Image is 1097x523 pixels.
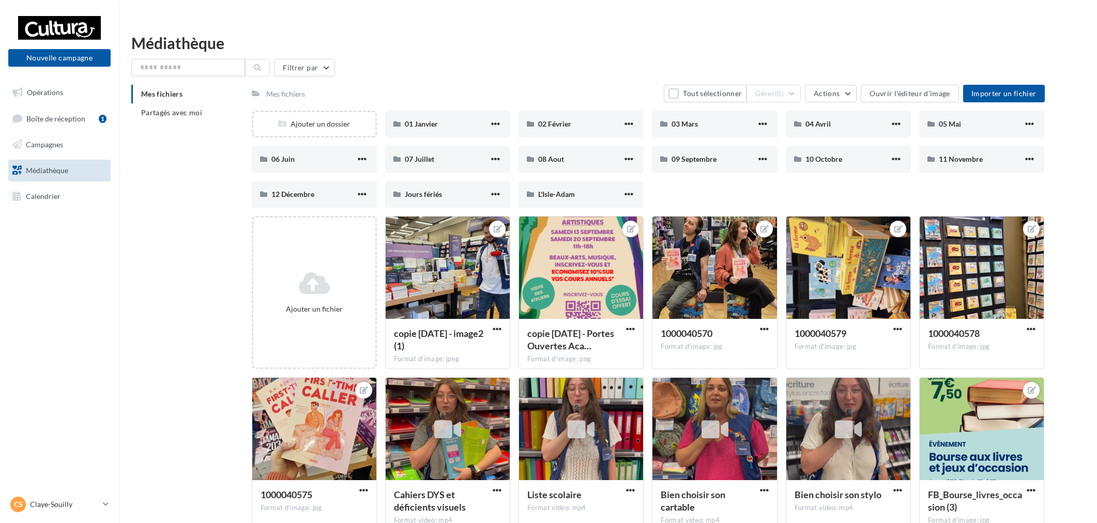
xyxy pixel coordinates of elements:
span: copie 28-08-2025 - image2 (1) [394,328,483,351]
a: Calendrier [6,186,113,207]
div: Médiathèque [131,35,1085,51]
span: Cahiers DYS et déficients visuels [394,489,466,513]
span: FB_Bourse_livres_occasion (3) [928,489,1022,513]
p: Claye-Souilly [30,499,99,510]
span: 07 Juillet [405,155,434,163]
a: Opérations [6,82,113,103]
div: Ajouter un fichier [257,304,371,314]
div: Format d'image: jpg [661,342,768,351]
button: Gérer(0) [746,85,801,102]
div: 1 [99,115,106,123]
span: 06 Juin [271,155,295,163]
span: CS [14,499,23,510]
span: 01 Janvier [405,119,438,128]
span: copie 27-08-2025 - Portes Ouvertes Aca 0925 [527,328,614,351]
a: Boîte de réception1 [6,107,113,130]
span: 11 Novembre [939,155,983,163]
span: 02 Février [538,119,571,128]
button: Actions [805,85,857,102]
span: Opérations [27,88,63,97]
div: Format d'image: jpg [261,503,368,513]
span: Actions [814,89,840,98]
span: Boîte de réception [26,114,85,122]
span: Importer un fichier [971,89,1037,98]
iframe: Intercom live chat [1062,488,1087,513]
button: Filtrer par [274,59,335,76]
span: Liste scolaire [527,489,582,500]
button: Nouvelle campagne [8,49,111,67]
span: Médiathèque [26,166,68,175]
span: 12 Décembre [271,190,314,198]
div: Mes fichiers [266,89,305,99]
span: Bien choisir son stylo [795,489,881,500]
span: 1000040570 [661,328,712,339]
a: Campagnes [6,134,113,156]
span: 03 Mars [672,119,698,128]
div: Format video: mp4 [795,503,902,513]
a: CS Claye-Souilly [8,495,111,514]
div: Format d'image: jpeg [394,355,501,364]
span: 1000040575 [261,489,312,500]
span: (0) [775,89,784,98]
span: Calendrier [26,191,60,200]
span: L'Isle-Adam [538,190,575,198]
div: Format video: mp4 [527,503,635,513]
span: 1000040579 [795,328,846,339]
div: Ajouter un dossier [253,119,375,129]
div: Format d'image: jpg [928,342,1035,351]
span: Campagnes [26,140,63,149]
span: 10 Octobre [805,155,842,163]
span: Bien choisir son cartable [661,489,725,513]
div: Format d'image: jpg [795,342,902,351]
span: 08 Aout [538,155,564,163]
button: Ouvrir l'éditeur d'image [861,85,958,102]
span: Partagés avec moi [141,108,202,117]
span: 09 Septembre [672,155,717,163]
a: Médiathèque [6,160,113,181]
div: Format d'image: png [527,355,635,364]
span: Jours fériés [405,190,442,198]
span: Mes fichiers [141,89,182,98]
span: 05 Mai [939,119,961,128]
span: 04 Avril [805,119,831,128]
span: 1000040578 [928,328,980,339]
button: Importer un fichier [963,85,1045,102]
button: Tout sélectionner [664,85,746,102]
